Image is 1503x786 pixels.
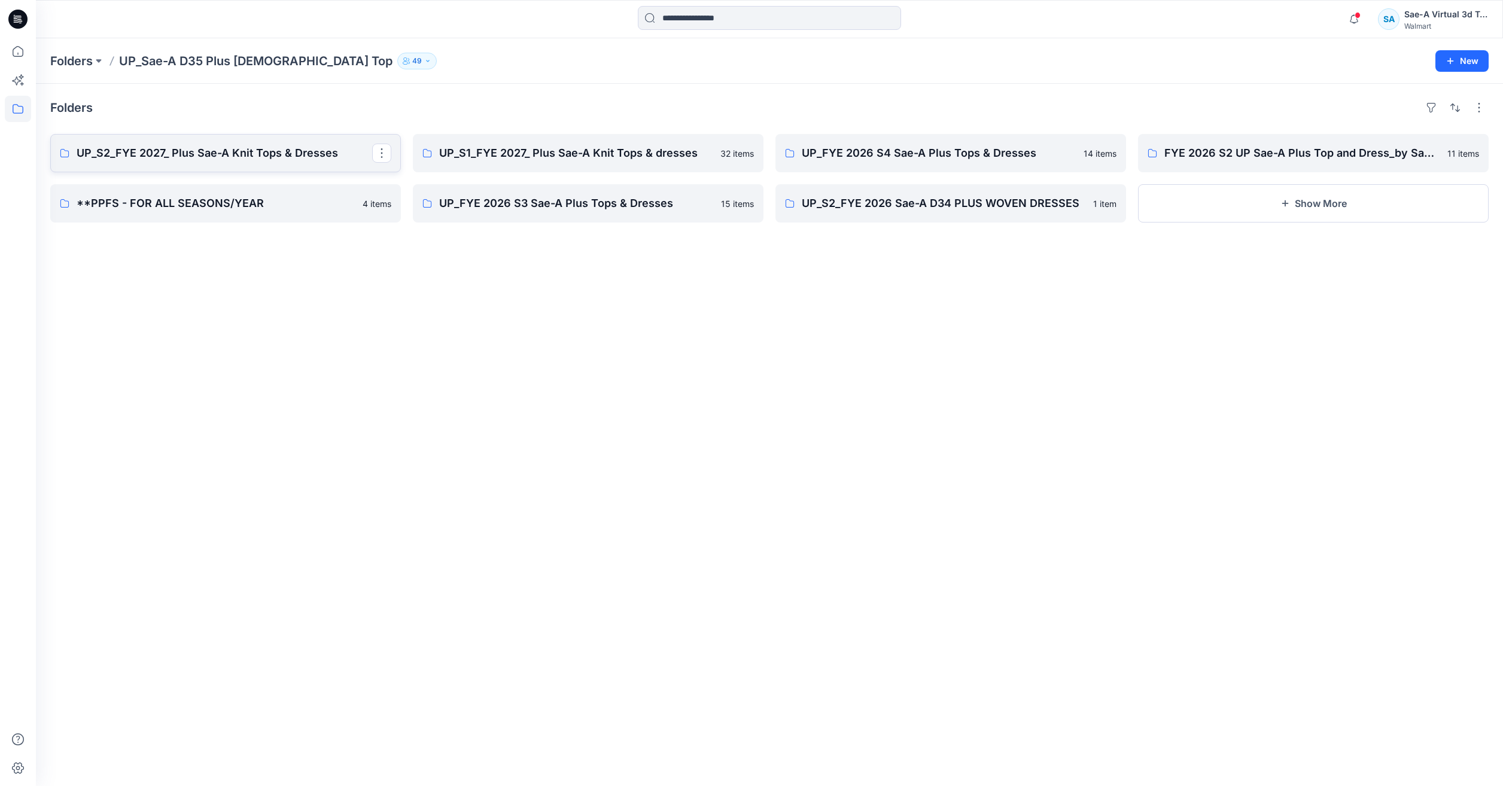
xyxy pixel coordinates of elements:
[1435,50,1489,72] button: New
[1404,22,1488,31] div: Walmart
[802,145,1076,162] p: UP_FYE 2026 S4 Sae-A Plus Tops & Dresses
[721,197,754,210] p: 15 items
[775,134,1126,172] a: UP_FYE 2026 S4 Sae-A Plus Tops & Dresses14 items
[802,195,1086,212] p: UP_S2_FYE 2026 Sae-A D34 PLUS WOVEN DRESSES
[50,100,93,115] h4: Folders
[720,147,754,160] p: 32 items
[1084,147,1116,160] p: 14 items
[1378,8,1399,30] div: SA
[397,53,437,69] button: 49
[1164,145,1440,162] p: FYE 2026 S2 UP Sae-A Plus Top and Dress_by Sae-A
[413,134,763,172] a: UP_S1_FYE 2027_ Plus Sae-A Knit Tops & dresses32 items
[50,53,93,69] a: Folders
[1447,147,1479,160] p: 11 items
[119,53,393,69] p: UP_Sae-A D35 Plus [DEMOGRAPHIC_DATA] Top
[439,145,713,162] p: UP_S1_FYE 2027_ Plus Sae-A Knit Tops & dresses
[77,145,372,162] p: UP_S2_FYE 2027_ Plus Sae-A Knit Tops & Dresses
[1138,134,1489,172] a: FYE 2026 S2 UP Sae-A Plus Top and Dress_by Sae-A11 items
[439,195,714,212] p: UP_FYE 2026 S3 Sae-A Plus Tops & Dresses
[413,184,763,223] a: UP_FYE 2026 S3 Sae-A Plus Tops & Dresses15 items
[50,184,401,223] a: **PPFS - FOR ALL SEASONS/YEAR4 items
[1404,7,1488,22] div: Sae-A Virtual 3d Team
[77,195,355,212] p: **PPFS - FOR ALL SEASONS/YEAR
[50,134,401,172] a: UP_S2_FYE 2027_ Plus Sae-A Knit Tops & Dresses
[363,197,391,210] p: 4 items
[1138,184,1489,223] button: Show More
[412,54,422,68] p: 49
[1093,197,1116,210] p: 1 item
[775,184,1126,223] a: UP_S2_FYE 2026 Sae-A D34 PLUS WOVEN DRESSES1 item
